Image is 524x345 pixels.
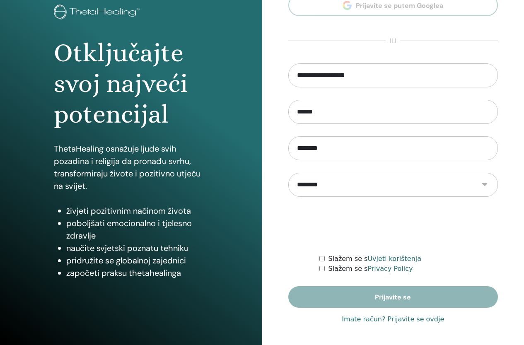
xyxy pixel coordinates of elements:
[66,205,208,217] li: živjeti pozitivnim načinom života
[328,254,421,264] label: Slažem se s
[328,264,413,274] label: Slažem se s
[367,255,421,263] a: Uvjeti korištenja
[66,267,208,279] li: započeti praksu thetahealinga
[54,38,208,130] h1: Otključajte svoj najveći potencijal
[66,254,208,267] li: pridružite se globalnoj zajednici
[367,265,413,273] a: Privacy Policy
[342,314,444,324] a: Imate račun? Prijavite se ovdje
[330,209,456,241] iframe: reCAPTCHA
[54,142,208,192] p: ThetaHealing osnažuje ljude svih pozadina i religija da pronađu svrhu, transformiraju živote i po...
[386,36,401,46] span: ili
[66,242,208,254] li: naučite svjetski poznatu tehniku
[66,217,208,242] li: poboljšati emocionalno i tjelesno zdravlje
